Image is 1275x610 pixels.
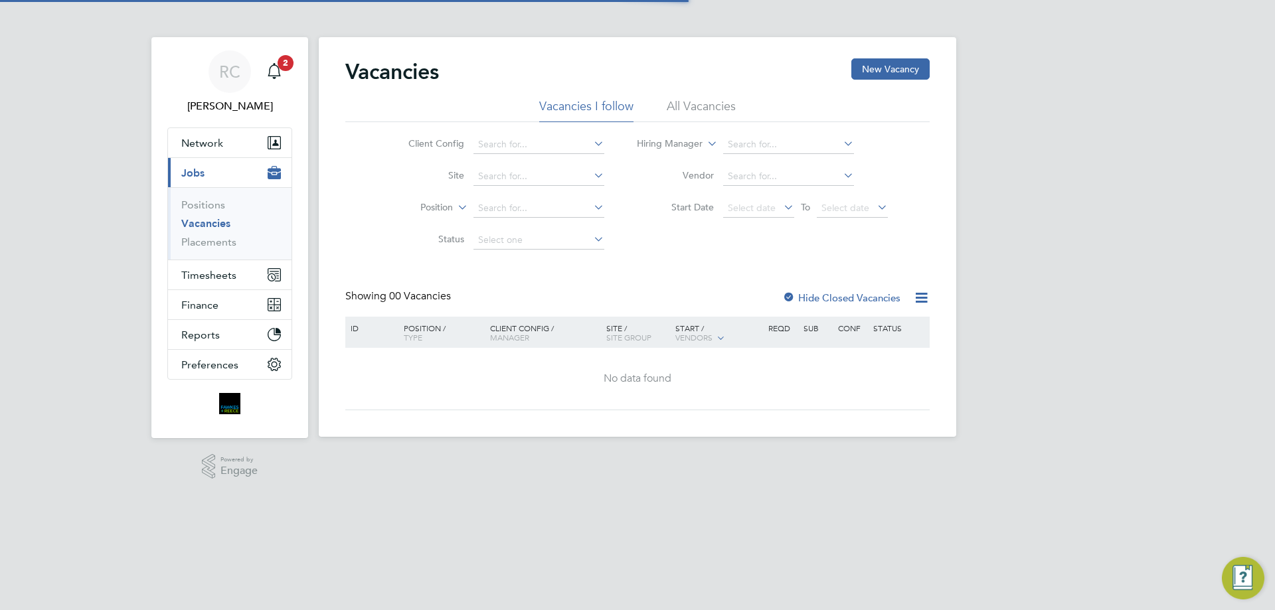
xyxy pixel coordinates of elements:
div: Conf [835,317,869,339]
div: Start / [672,317,765,350]
button: Preferences [168,350,292,379]
input: Search for... [473,167,604,186]
label: Site [388,169,464,181]
button: Finance [168,290,292,319]
div: Position / [394,317,487,348]
div: No data found [347,372,928,386]
a: Positions [181,198,225,211]
input: Search for... [723,167,854,186]
span: 00 Vacancies [389,289,451,303]
span: Roselyn Coelho [167,98,292,114]
input: Search for... [473,199,604,218]
span: Jobs [181,167,205,179]
label: Start Date [637,201,714,213]
div: Sub [800,317,835,339]
label: Position [377,201,453,214]
span: Timesheets [181,269,236,281]
label: Hiring Manager [626,137,703,151]
label: Status [388,233,464,245]
a: Powered byEngage [202,454,258,479]
span: Reports [181,329,220,341]
input: Search for... [473,135,604,154]
span: To [797,198,814,216]
span: RC [219,63,240,80]
span: Site Group [606,332,651,343]
span: Select date [728,202,776,214]
a: RC[PERSON_NAME] [167,50,292,114]
label: Hide Closed Vacancies [782,291,900,304]
span: Vendors [675,332,713,343]
label: Vendor [637,169,714,181]
button: Reports [168,320,292,349]
span: Finance [181,299,218,311]
button: Timesheets [168,260,292,289]
div: Client Config / [487,317,603,348]
a: Placements [181,236,236,248]
div: Jobs [168,187,292,260]
li: Vacancies I follow [539,98,634,122]
nav: Main navigation [151,37,308,438]
img: bromak-logo-retina.png [219,393,240,414]
span: Manager [490,332,529,343]
span: 2 [278,55,294,71]
h2: Vacancies [345,58,439,85]
span: Network [181,137,223,149]
div: Site / [603,317,673,348]
span: Select date [821,202,869,214]
div: Showing [345,289,454,303]
span: Preferences [181,358,238,371]
span: Powered by [220,454,258,465]
div: Reqd [765,317,800,339]
a: 2 [261,50,288,93]
div: Status [870,317,928,339]
input: Select one [473,231,604,250]
button: New Vacancy [851,58,930,80]
span: Engage [220,465,258,477]
li: All Vacancies [667,98,736,122]
label: Client Config [388,137,464,149]
button: Engage Resource Center [1222,557,1264,599]
a: Go to home page [167,393,292,414]
input: Search for... [723,135,854,154]
div: ID [347,317,394,339]
a: Vacancies [181,217,230,230]
button: Jobs [168,158,292,187]
button: Network [168,128,292,157]
span: Type [404,332,422,343]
